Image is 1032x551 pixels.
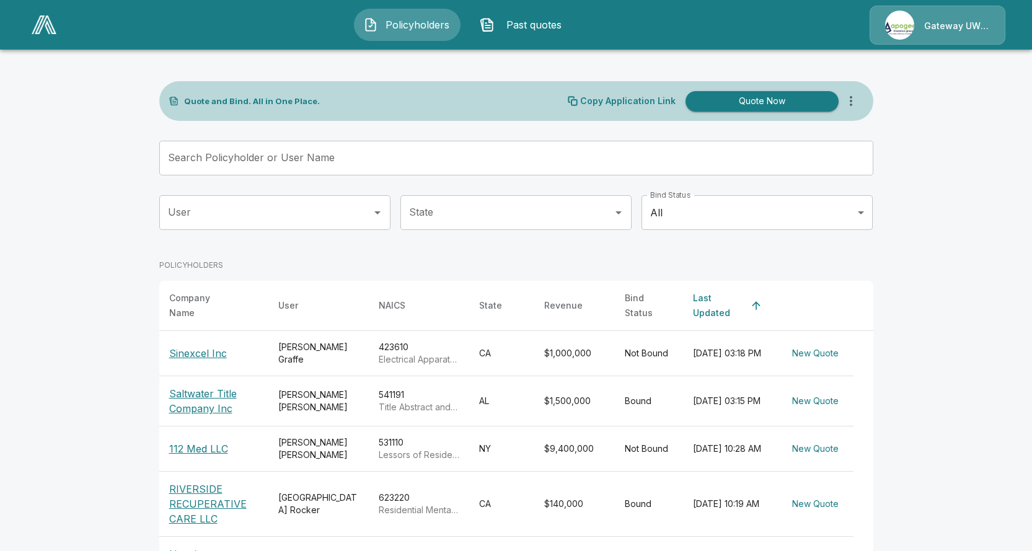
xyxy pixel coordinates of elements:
[383,17,451,32] span: Policyholders
[169,482,258,526] p: RIVERSIDE RECUPERATIVE CARE LLC
[379,504,459,516] p: Residential Mental Health and Substance Abuse Facilities
[683,331,777,376] td: [DATE] 03:18 PM
[379,436,459,461] div: 531110
[787,342,844,365] button: New Quote
[184,97,320,105] p: Quote and Bind. All in One Place.
[534,376,615,426] td: $1,500,000
[615,426,683,472] td: Not Bound
[379,449,459,461] p: Lessors of Residential Buildings and Dwellings
[642,195,873,230] div: All
[683,426,777,472] td: [DATE] 10:28 AM
[610,204,627,221] button: Open
[534,426,615,472] td: $9,400,000
[169,291,236,320] div: Company Name
[278,341,359,366] div: [PERSON_NAME] Graffe
[534,331,615,376] td: $1,000,000
[787,493,844,516] button: New Quote
[169,441,228,456] p: 112 Med LLC
[369,204,386,221] button: Open
[683,472,777,537] td: [DATE] 10:19 AM
[534,472,615,537] td: $140,000
[500,17,568,32] span: Past quotes
[839,89,863,113] button: more
[480,17,495,32] img: Past quotes Icon
[681,91,839,112] a: Quote Now
[379,389,459,413] div: 541191
[787,438,844,461] button: New Quote
[278,491,359,516] div: [GEOGRAPHIC_DATA] Rocker
[159,260,223,271] p: POLICYHOLDERS
[363,17,378,32] img: Policyholders Icon
[686,91,839,112] button: Quote Now
[379,341,459,366] div: 423610
[169,346,227,361] p: Sinexcel Inc
[479,298,502,313] div: State
[169,386,258,416] p: Saltwater Title Company Inc
[650,190,690,200] label: Bind Status
[615,331,683,376] td: Not Bound
[470,9,577,41] button: Past quotes IconPast quotes
[278,389,359,413] div: [PERSON_NAME] [PERSON_NAME]
[354,9,461,41] button: Policyholders IconPolicyholders
[379,491,459,516] div: 623220
[615,376,683,426] td: Bound
[379,353,459,366] p: Electrical Apparatus and Equipment, Wiring Supplies, and Related Equipment Merchant Wholesalers
[469,376,534,426] td: AL
[32,15,56,34] img: AA Logo
[278,298,298,313] div: User
[580,97,676,105] p: Copy Application Link
[469,472,534,537] td: CA
[615,472,683,537] td: Bound
[683,376,777,426] td: [DATE] 03:15 PM
[544,298,583,313] div: Revenue
[787,390,844,413] button: New Quote
[379,401,459,413] p: Title Abstract and Settlement Offices
[693,291,745,320] div: Last Updated
[379,298,405,313] div: NAICS
[469,426,534,472] td: NY
[469,331,534,376] td: CA
[278,436,359,461] div: [PERSON_NAME] [PERSON_NAME]
[615,281,683,331] th: Bind Status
